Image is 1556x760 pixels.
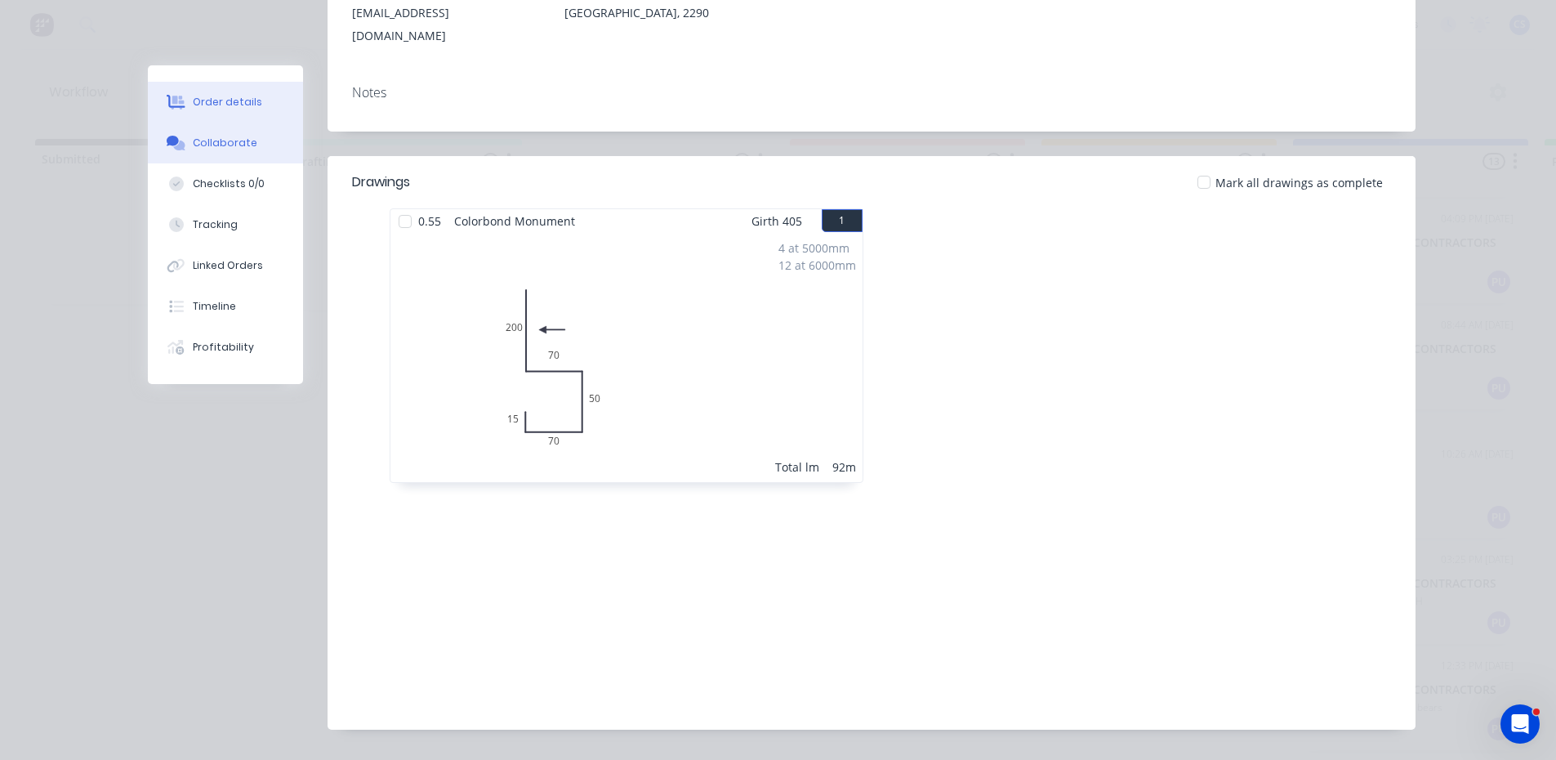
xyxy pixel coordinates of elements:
[1215,174,1383,191] span: Mark all drawings as complete
[822,209,863,232] button: 1
[148,245,303,286] button: Linked Orders
[751,209,802,233] span: Girth 405
[448,209,582,233] span: Colorbond Monument
[148,204,303,245] button: Tracking
[352,85,1391,101] div: Notes
[193,340,254,355] div: Profitability
[412,209,448,233] span: 0.55
[778,257,856,274] div: 12 at 6000mm
[775,458,819,476] div: Total lm
[193,177,265,191] div: Checklists 0/0
[148,286,303,327] button: Timeline
[148,123,303,163] button: Collaborate
[193,217,238,232] div: Tracking
[193,95,262,110] div: Order details
[148,82,303,123] button: Order details
[148,327,303,368] button: Profitability
[832,458,856,476] div: 92m
[778,239,856,257] div: 4 at 5000mm
[193,136,257,150] div: Collaborate
[1500,704,1540,744] iframe: Intercom live chat
[193,299,236,314] div: Timeline
[148,163,303,204] button: Checklists 0/0
[193,258,263,273] div: Linked Orders
[352,172,410,192] div: Drawings
[390,233,863,482] div: 0157050702004 at 5000mm12 at 6000mmTotal lm92m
